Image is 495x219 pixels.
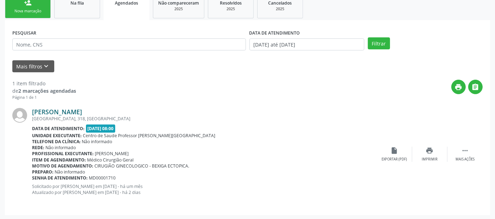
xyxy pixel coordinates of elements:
[12,60,54,73] button: Mais filtroskeyboard_arrow_down
[32,139,81,145] b: Telefone da clínica:
[249,38,364,50] input: Selecione um intervalo
[55,169,85,175] span: Não informado
[32,133,82,139] b: Unidade executante:
[10,8,45,14] div: Nova marcação
[32,157,86,163] b: Item de agendamento:
[32,169,54,175] b: Preparo:
[12,108,27,123] img: img
[391,147,398,154] i: insert_drive_file
[46,145,76,151] span: Não informado
[213,6,248,12] div: 2025
[32,163,93,169] b: Motivo de agendamento:
[83,133,216,139] span: Centro de Saude Professor [PERSON_NAME][GEOGRAPHIC_DATA]
[32,151,94,157] b: Profissional executante:
[12,87,76,95] div: de
[472,83,479,91] i: 
[82,139,112,145] span: Não informado
[32,145,44,151] b: Rede:
[32,116,377,122] div: [GEOGRAPHIC_DATA], 318, [GEOGRAPHIC_DATA]
[422,157,438,162] div: Imprimir
[451,80,466,94] button: print
[426,147,434,154] i: print
[95,163,190,169] span: CIRUGIÃO GINECOLOGICO - BEXIGA ECTOPICA.
[262,6,298,12] div: 2025
[18,87,76,94] strong: 2 marcações agendadas
[12,80,76,87] div: 1 item filtrado
[43,62,50,70] i: keyboard_arrow_down
[32,108,82,116] a: [PERSON_NAME]
[455,83,463,91] i: print
[32,183,377,195] p: Solicitado por [PERSON_NAME] em [DATE] - há um mês Atualizado por [PERSON_NAME] em [DATE] - há 2 ...
[249,28,300,38] label: DATA DE ATENDIMENTO
[468,80,483,94] button: 
[456,157,475,162] div: Mais ações
[368,37,390,49] button: Filtrar
[12,95,76,101] div: Página 1 de 1
[461,147,469,154] i: 
[87,157,134,163] span: Médico Cirurgião Geral
[12,28,36,38] label: PESQUISAR
[382,157,407,162] div: Exportar (PDF)
[158,6,199,12] div: 2025
[95,151,129,157] span: [PERSON_NAME]
[32,175,88,181] b: Senha de atendimento:
[89,175,116,181] span: MD00001710
[32,126,85,132] b: Data de atendimento:
[12,38,246,50] input: Nome, CNS
[86,124,116,133] span: [DATE] 08:00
